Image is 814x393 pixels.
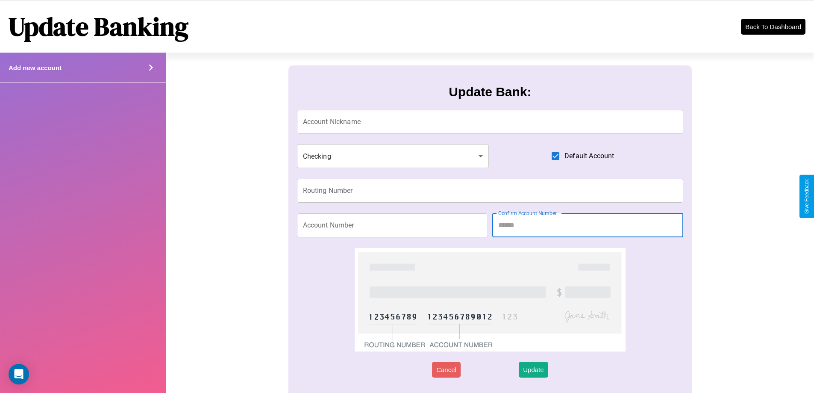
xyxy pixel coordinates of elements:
[804,179,810,214] div: Give Feedback
[741,19,805,35] button: Back To Dashboard
[355,248,625,352] img: check
[564,151,614,161] span: Default Account
[297,144,489,168] div: Checking
[449,85,531,99] h3: Update Bank:
[519,362,548,378] button: Update
[9,364,29,384] div: Open Intercom Messenger
[9,64,62,71] h4: Add new account
[9,9,188,44] h1: Update Banking
[498,210,557,217] label: Confirm Account Number
[432,362,461,378] button: Cancel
